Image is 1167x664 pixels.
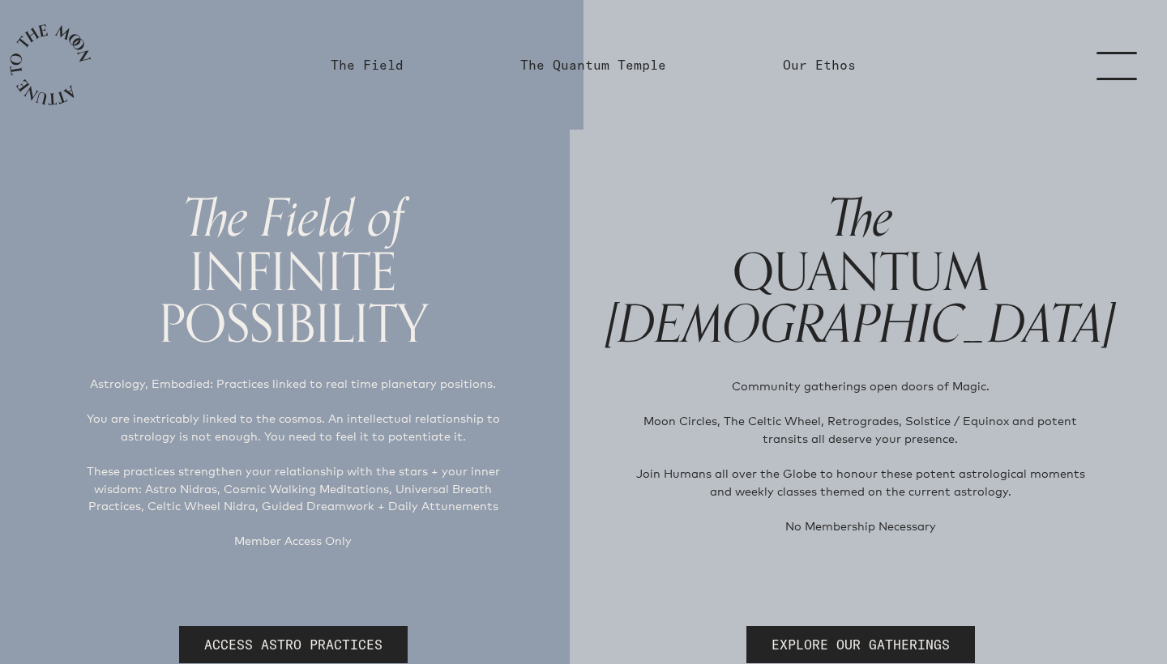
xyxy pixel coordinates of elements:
[605,283,1115,368] span: [DEMOGRAPHIC_DATA]
[631,377,1089,534] p: Community gatherings open doors of Magic. Moon Circles, The Celtic Wheel, Retrogrades, Solstice /...
[746,626,975,663] a: EXPLORE OUR GATHERINGS
[605,191,1115,351] h1: QUANTUM
[78,375,508,550] p: Astrology, Embodied: Practices linked to real time planetary positions. You are inextricably link...
[783,55,856,74] a: Our Ethos
[827,177,893,262] span: The
[520,55,666,74] a: The Quantum Temple
[182,177,404,262] span: The Field of
[179,626,408,663] a: ACCESS ASTRO PRACTICES
[52,191,534,349] h1: INFINITE POSSIBILITY
[331,55,404,74] a: The Field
